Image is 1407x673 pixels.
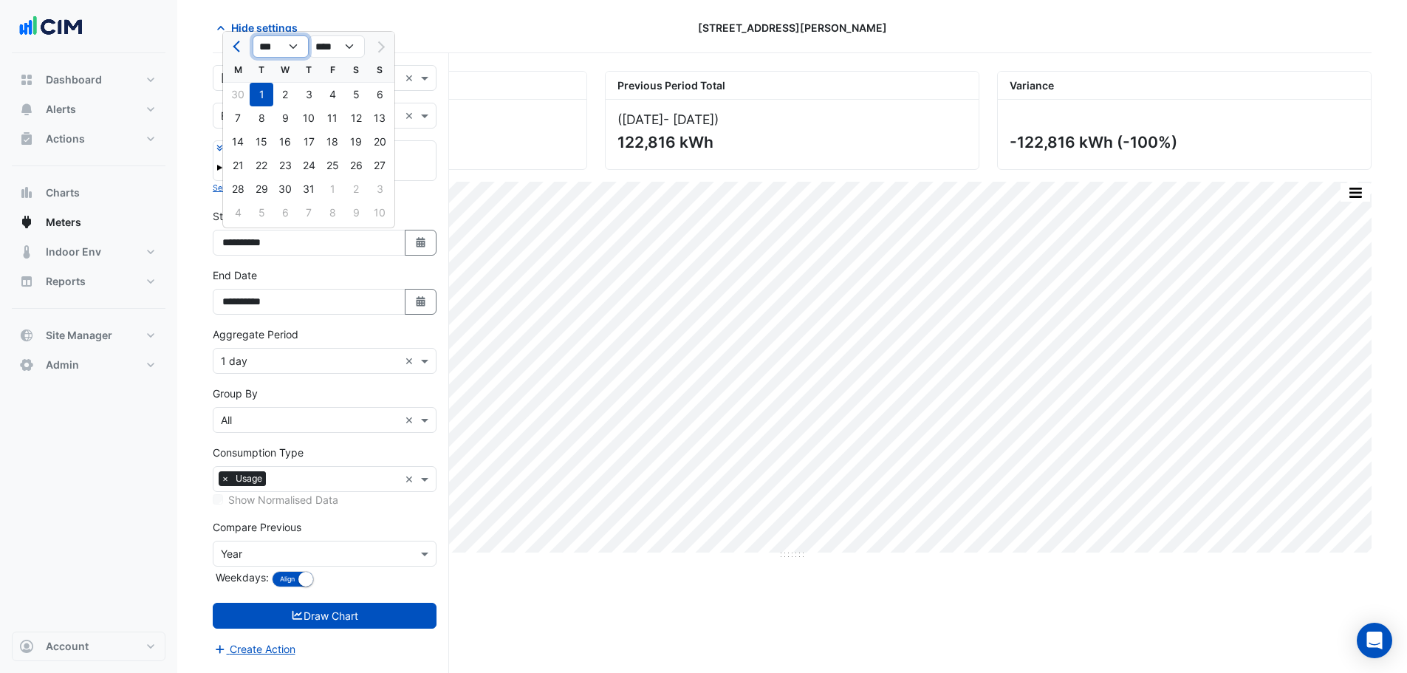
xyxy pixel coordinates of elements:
[405,412,417,428] span: Clear
[344,130,368,154] div: 19
[368,106,391,130] div: Sunday, July 13, 2025
[213,386,258,401] label: Group By
[12,95,165,124] button: Alerts
[226,106,250,130] div: 7
[12,632,165,661] button: Account
[344,83,368,106] div: Saturday, July 5, 2025
[19,274,34,289] app-icon: Reports
[617,112,967,127] div: ([DATE] )
[321,83,344,106] div: 4
[273,177,297,201] div: Wednesday, July 30, 2025
[213,519,301,535] label: Compare Previous
[405,70,417,86] span: Clear
[46,102,76,117] span: Alerts
[414,236,428,249] fa-icon: Select Date
[46,358,79,372] span: Admin
[213,208,262,224] label: Start Date
[250,83,273,106] div: Tuesday, July 1, 2025
[12,65,165,95] button: Dashboard
[226,154,250,177] div: 21
[226,106,250,130] div: Monday, July 7, 2025
[321,130,344,154] div: Friday, July 18, 2025
[46,274,86,289] span: Reports
[213,445,304,460] label: Consumption Type
[226,130,250,154] div: Monday, July 14, 2025
[998,72,1371,100] div: Variance
[250,130,273,154] div: 15
[213,181,258,194] button: Select None
[219,471,232,486] span: ×
[46,215,81,230] span: Meters
[228,492,338,508] label: Show Normalised Data
[344,58,368,82] div: S
[297,130,321,154] div: 17
[414,295,428,308] fa-icon: Select Date
[321,58,344,82] div: F
[309,35,365,58] select: Select year
[250,58,273,82] div: T
[216,143,263,153] small: Expand All
[213,640,296,657] button: Create Action
[297,154,321,177] div: Thursday, July 24, 2025
[368,106,391,130] div: 13
[250,177,273,201] div: 29
[12,124,165,154] button: Actions
[273,154,297,177] div: 23
[226,177,250,201] div: 28
[250,106,273,130] div: 8
[18,12,84,41] img: Company Logo
[273,130,297,154] div: 16
[250,106,273,130] div: Tuesday, July 8, 2025
[46,245,101,259] span: Indoor Env
[368,58,391,82] div: S
[344,154,368,177] div: Saturday, July 26, 2025
[46,185,80,200] span: Charts
[617,133,964,151] div: 122,816 kWh
[405,108,417,123] span: Clear
[232,471,266,486] span: Usage
[368,83,391,106] div: Sunday, July 6, 2025
[19,185,34,200] app-icon: Charts
[273,58,297,82] div: W
[273,154,297,177] div: Wednesday, July 23, 2025
[273,106,297,130] div: 9
[368,154,391,177] div: Sunday, July 27, 2025
[46,131,85,146] span: Actions
[12,178,165,208] button: Charts
[213,603,437,629] button: Draw Chart
[321,154,344,177] div: 25
[1357,623,1392,658] div: Open Intercom Messenger
[297,106,321,130] div: 10
[250,154,273,177] div: 22
[12,237,165,267] button: Indoor Env
[606,72,979,100] div: Previous Period Total
[297,177,321,201] div: Thursday, July 31, 2025
[226,154,250,177] div: Monday, July 21, 2025
[226,58,250,82] div: M
[19,358,34,372] app-icon: Admin
[405,353,417,369] span: Clear
[273,106,297,130] div: Wednesday, July 9, 2025
[297,130,321,154] div: Thursday, July 17, 2025
[12,267,165,296] button: Reports
[344,106,368,130] div: Saturday, July 12, 2025
[273,130,297,154] div: Wednesday, July 16, 2025
[250,130,273,154] div: Tuesday, July 15, 2025
[213,570,269,585] label: Weekdays:
[1341,183,1370,202] button: More Options
[226,83,250,106] div: 30
[213,15,307,41] button: Hide settings
[663,112,714,127] span: - [DATE]
[213,492,437,508] div: Selected meters/streams do not support normalisation
[368,83,391,106] div: 6
[12,208,165,237] button: Meters
[231,20,298,35] span: Hide settings
[321,106,344,130] div: 11
[46,72,102,87] span: Dashboard
[297,83,321,106] div: 3
[698,20,887,35] span: [STREET_ADDRESS][PERSON_NAME]
[273,177,297,201] div: 30
[297,83,321,106] div: Thursday, July 3, 2025
[321,154,344,177] div: Friday, July 25, 2025
[297,177,321,201] div: 31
